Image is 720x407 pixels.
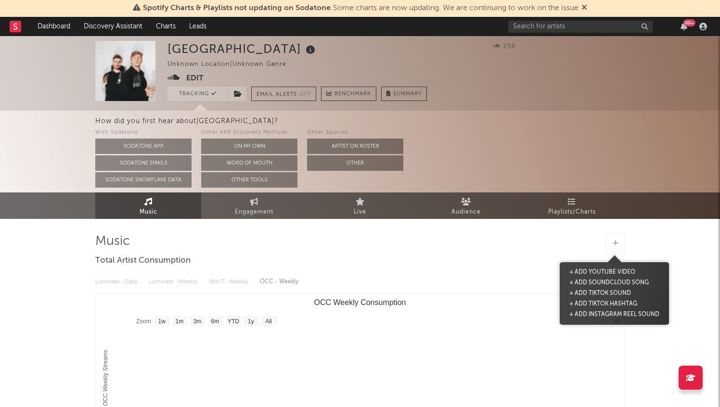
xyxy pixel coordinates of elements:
a: Charts [149,17,182,36]
text: 3m [193,318,202,325]
div: [GEOGRAPHIC_DATA] [167,41,318,57]
button: Summary [381,87,427,101]
button: + Add TikTok Sound [567,288,633,299]
button: + Add YouTube Video [567,267,638,278]
span: Playlists/Charts [548,206,596,218]
div: Other Sources [307,127,403,139]
em: Off [299,92,311,97]
span: Engagement [235,206,273,218]
div: Unknown Location | Unknown Genre [167,59,297,70]
a: Dashboard [31,17,77,36]
span: Audience [451,206,481,218]
button: + Add Instagram Reel Sound [567,309,662,320]
text: Zoom [136,318,151,325]
div: With Sodatone [95,127,192,139]
button: Word Of Mouth [201,155,297,171]
button: Sodatone Snowflake Data [95,172,192,188]
text: YTD [228,318,239,325]
text: 1m [176,318,184,325]
button: + Add SoundCloud Song [567,278,651,288]
span: Live [354,206,366,218]
button: + Add TikTok Hashtag [567,299,640,309]
text: 6m [211,318,219,325]
div: + Add YouTube Video [567,267,662,278]
span: Total Artist Consumption [95,255,191,267]
input: Search for artists [508,21,653,33]
button: Tracking [167,87,228,101]
text: OCC Weekly Consumption [314,298,406,306]
div: 99 + [683,19,695,26]
span: Dismiss [581,4,587,12]
span: 298 [492,43,516,50]
a: Benchmark [321,87,376,101]
div: Other A&R Discovery Methods [201,127,297,139]
span: Spotify Charts & Playlists not updating on Sodatone [143,4,331,12]
a: Audience [413,192,519,219]
text: 1w [158,318,166,325]
a: Live [307,192,413,219]
span: : Some charts are now updating. We are continuing to work on the issue [143,4,579,12]
button: Other Tools [201,172,297,188]
text: All [265,318,271,325]
button: Sodatone Emails [95,155,192,171]
text: 1y [248,318,254,325]
button: On My Own [201,139,297,154]
button: 99+ [681,23,687,30]
text: OCC Weekly Streams [102,350,109,406]
button: Artist on Roster [307,139,403,154]
span: Benchmark [334,89,371,100]
button: Sodatone App [95,139,192,154]
a: Engagement [201,192,307,219]
div: How did you first hear about [GEOGRAPHIC_DATA] ? [95,115,720,127]
a: Music [95,192,201,219]
a: Playlists/Charts [519,192,625,219]
button: Email AlertsOff [251,87,316,101]
span: Summary [393,91,422,97]
span: Music [140,206,157,218]
a: Discovery Assistant [77,17,149,36]
button: Other [307,155,403,171]
a: Leads [182,17,213,36]
button: Edit [186,73,204,85]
